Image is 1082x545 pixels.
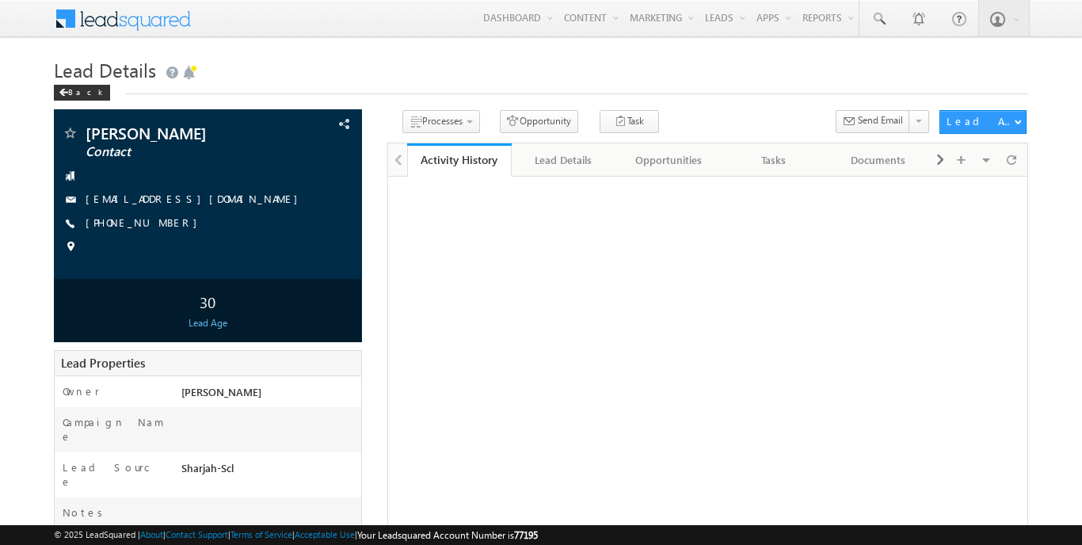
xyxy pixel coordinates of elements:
a: Opportunities [617,143,722,177]
div: Lead Actions [947,114,1014,128]
label: Notes [63,505,109,520]
span: Your Leadsquared Account Number is [357,529,538,541]
a: Back [54,84,118,97]
span: Lead Details [54,57,156,82]
span: [PERSON_NAME] [181,385,261,398]
label: Campaign Name [63,415,166,444]
a: Activity History [407,143,512,177]
a: Terms of Service [230,529,292,539]
button: Processes [402,110,480,133]
span: Send Email [858,113,903,128]
div: Lead Age [58,316,357,330]
button: Send Email [836,110,910,133]
span: Contact [86,144,276,160]
span: [PERSON_NAME] [86,125,276,141]
a: Contact Support [166,529,228,539]
label: Lead Source [63,460,166,489]
div: Sharjah-Scl [177,460,361,482]
span: © 2025 LeadSquared | | | | | [54,528,538,543]
button: Task [600,110,659,133]
div: Tasks [734,151,812,170]
button: Opportunity [500,110,578,133]
span: [PHONE_NUMBER] [86,215,205,231]
a: Lead Details [512,143,616,177]
div: Activity History [419,152,500,167]
div: Back [54,85,110,101]
label: Owner [63,384,100,398]
span: Lead Properties [61,355,145,371]
div: 30 [58,287,357,316]
a: Tasks [722,143,826,177]
button: Lead Actions [939,110,1027,134]
div: Lead Details [524,151,602,170]
div: Documents [839,151,916,170]
div: Opportunities [630,151,707,170]
span: 77195 [514,529,538,541]
a: Documents [826,143,931,177]
a: [EMAIL_ADDRESS][DOMAIN_NAME] [86,192,306,205]
a: About [140,529,163,539]
span: Processes [422,115,463,127]
a: Acceptable Use [295,529,355,539]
